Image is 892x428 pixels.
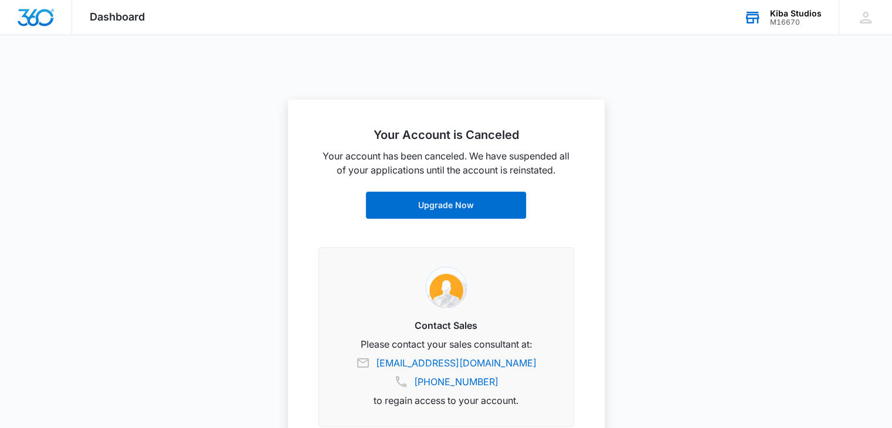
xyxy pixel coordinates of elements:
[770,18,822,26] div: account id
[414,375,498,389] a: [PHONE_NUMBER]
[333,318,559,332] h3: Contact Sales
[318,128,574,142] h2: Your Account is Canceled
[318,149,574,177] p: Your account has been canceled. We have suspended all of your applications until the account is r...
[90,11,145,23] span: Dashboard
[376,356,537,370] a: [EMAIL_ADDRESS][DOMAIN_NAME]
[365,191,527,219] a: Upgrade Now
[770,9,822,18] div: account name
[333,337,559,407] p: Please contact your sales consultant at: to regain access to your account.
